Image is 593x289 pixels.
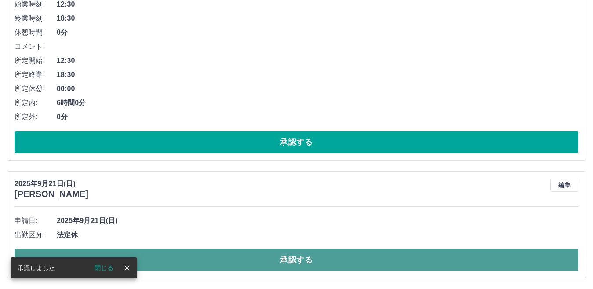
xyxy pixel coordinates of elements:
span: 00:00 [57,84,578,94]
span: 休憩時間: [15,27,57,38]
span: 6時間0分 [57,98,578,108]
span: 終業時刻: [15,13,57,24]
span: 所定休憩: [15,84,57,94]
span: 所定開始: [15,55,57,66]
span: 2025年9月21日(日) [57,216,578,226]
span: 0分 [57,27,578,38]
div: 承認しました [18,260,55,276]
button: 閉じる [87,261,120,274]
span: 12:30 [57,55,578,66]
span: 申請日: [15,216,57,226]
span: 18:30 [57,70,578,80]
span: 出勤区分: [15,230,57,240]
button: 承認する [15,249,578,271]
span: 法定休 [57,230,578,240]
span: コメント: [15,41,57,52]
p: 2025年9月21日(日) [15,179,88,189]
h3: [PERSON_NAME] [15,189,88,199]
button: close [120,261,134,274]
span: 18:30 [57,13,578,24]
button: 編集 [550,179,578,192]
span: 所定終業: [15,70,57,80]
button: 承認する [15,131,578,153]
span: 所定内: [15,98,57,108]
span: 0分 [57,112,578,122]
span: 所定外: [15,112,57,122]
